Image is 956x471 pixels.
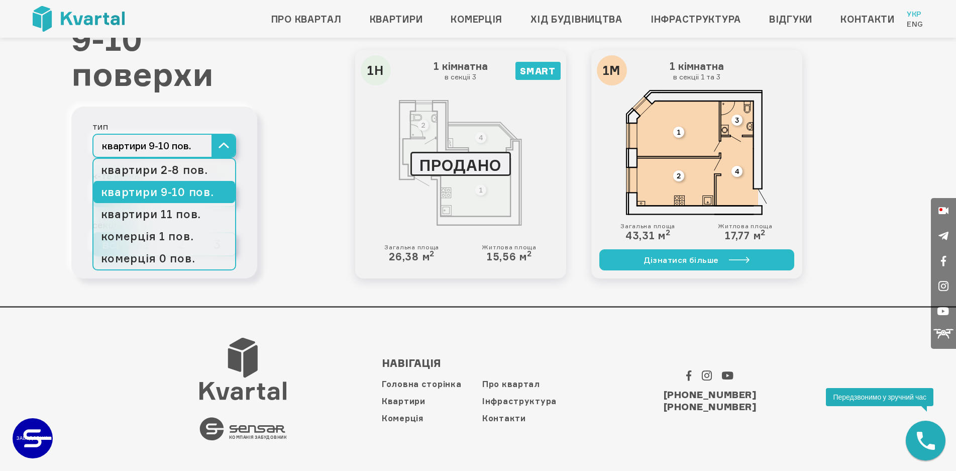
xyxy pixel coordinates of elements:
[907,9,923,19] a: Укр
[482,244,536,251] small: Житлова площа
[527,249,532,258] sup: 2
[382,357,568,369] h3: Навігація
[370,11,423,27] a: Квартири
[384,244,439,263] div: 26,38 м
[826,388,933,406] div: Передзвонимо у зручний час
[93,247,235,269] a: комерція 0 пов.
[366,72,556,81] small: в секціі 3
[651,11,741,27] a: Інфраструктура
[93,203,235,225] a: квартири 11 пов.
[410,152,511,176] div: ПРОДАНО
[620,223,675,242] div: 43,31 м
[515,62,561,80] div: SMART
[840,11,895,27] a: Контакти
[33,6,125,32] img: Kvartal
[382,396,426,406] a: Квартири
[620,223,675,230] small: Загальна площа
[384,244,439,251] small: Загальна площа
[718,223,772,242] div: 17,77 м
[92,134,236,158] button: квартири 9-10 пов.
[26,435,39,441] text: ЗАБУДОВНИК
[482,244,536,263] div: 15,56 м
[599,58,794,84] h3: 1 кімнатна
[482,413,526,423] a: Контакти
[769,11,812,27] a: Відгуки
[199,420,286,435] a: КОМПАНІЯ ЗАБУДОВНИК
[93,159,235,181] a: квартири 2-8 пов.
[382,413,423,423] a: Комерція
[451,11,502,27] a: Комерція
[599,249,794,270] a: Дізнатися більше
[597,55,627,85] div: 1М
[271,11,342,27] a: Про квартал
[602,72,792,81] small: в секціі 1 та 3
[361,55,391,85] div: 1Н
[718,223,772,230] small: Житлова площа
[93,181,235,203] a: квартири 9-10 пов.
[664,389,757,401] a: [PHONE_NUMBER]
[482,379,540,389] a: Про квартал
[626,90,767,215] img: 1М
[230,434,288,440] text: КОМПАНІЯ ЗАБУДОВНИК
[199,338,286,400] img: Kvartal
[666,228,671,237] sup: 2
[664,401,757,413] a: [PHONE_NUMBER]
[93,225,235,247] a: комерція 1 пов.
[92,119,236,134] div: тип
[430,249,435,258] sup: 2
[382,379,462,389] a: Головна сторінка
[761,228,766,237] sup: 2
[13,418,53,458] a: ЗАБУДОВНИК
[363,58,558,84] h3: 1 кімнатна
[482,396,557,406] a: Інфраструктура
[907,19,923,29] a: Eng
[530,11,622,27] a: Хід будівництва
